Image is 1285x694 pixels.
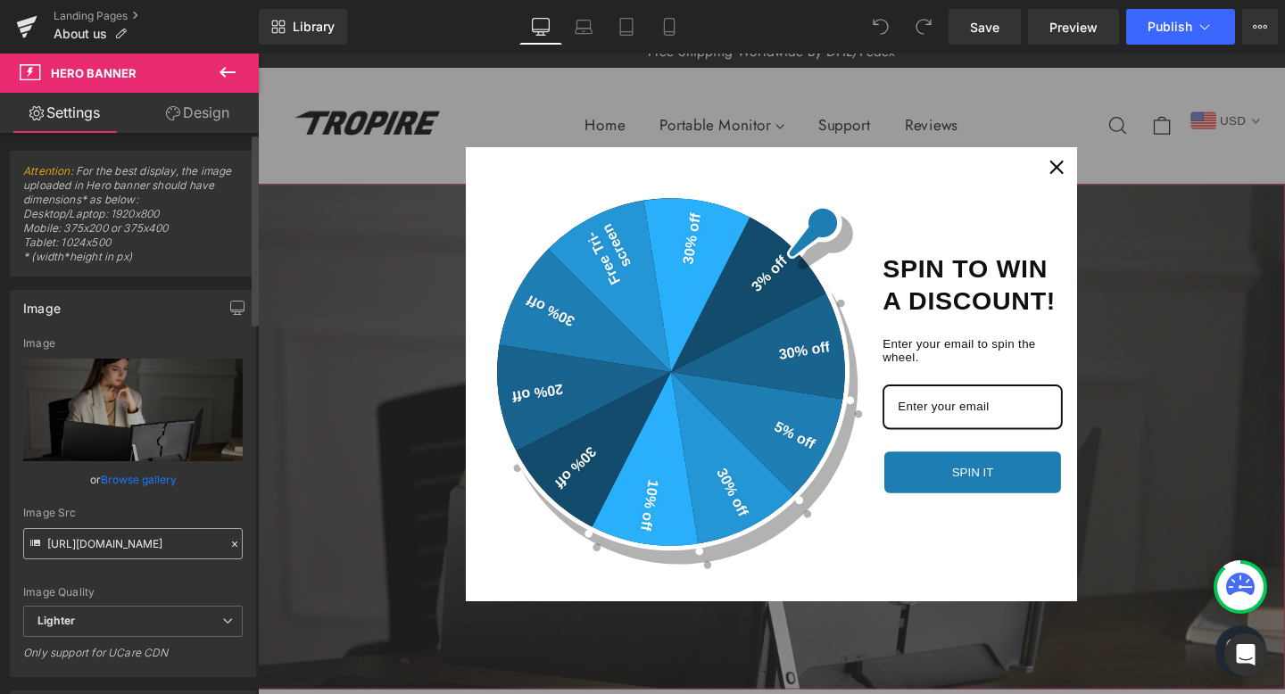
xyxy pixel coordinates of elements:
[477,330,603,448] div: 5% off
[23,164,243,276] span: : For the best display, the image uploaded in Hero banner should have dimensions* as below: Deskt...
[1001,601,1065,659] inbox-online-store-chat: Shopify online store chat
[258,54,1285,694] iframe: To enrich screen reader interactions, please activate Accessibility in Grammarly extension settings
[261,305,372,401] div: 20% off
[519,9,562,45] a: Desktop
[321,166,439,293] div: Free Tri-screen
[1049,18,1098,37] span: Preview
[495,269,607,365] div: 30% off
[54,9,259,23] a: Landing Pages
[23,291,61,316] div: Image
[562,9,605,45] a: Laptop
[1242,9,1278,45] button: More
[657,298,846,326] p: Enter your email to spin the wheel.
[1126,9,1235,45] button: Publish
[133,93,262,133] a: Design
[259,9,347,45] a: New Library
[23,507,243,519] div: Image Src
[1148,20,1192,34] span: Publish
[23,646,243,672] div: Only support for UCare CDN
[833,112,847,127] svg: close icon
[23,470,243,489] div: or
[293,19,335,35] span: Library
[51,66,137,80] span: Hero Banner
[863,9,899,45] button: Undo
[906,9,941,45] button: Redo
[37,614,75,627] b: Lighter
[54,27,107,41] span: About us
[405,161,502,273] div: 30% off
[101,464,177,495] a: Browse gallery
[657,211,839,275] strong: SPIN TO WIN A DISCOUNT!
[818,98,861,141] button: Close
[1028,9,1119,45] a: Preview
[265,222,392,340] div: 30% off
[1224,633,1267,676] div: Open Intercom Messenger
[657,348,846,395] input: Email field
[23,164,70,178] a: Attention
[648,9,691,45] a: Mobile
[605,9,648,45] a: Tablet
[23,586,243,599] div: Image Quality
[23,337,243,350] div: Image
[970,18,999,37] span: Save
[657,417,846,464] button: SPIN IT
[454,186,583,315] div: 3% off
[368,396,464,508] div: 10% off
[429,377,547,504] div: 30% off
[286,355,415,483] div: 30% off
[23,528,243,559] input: Link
